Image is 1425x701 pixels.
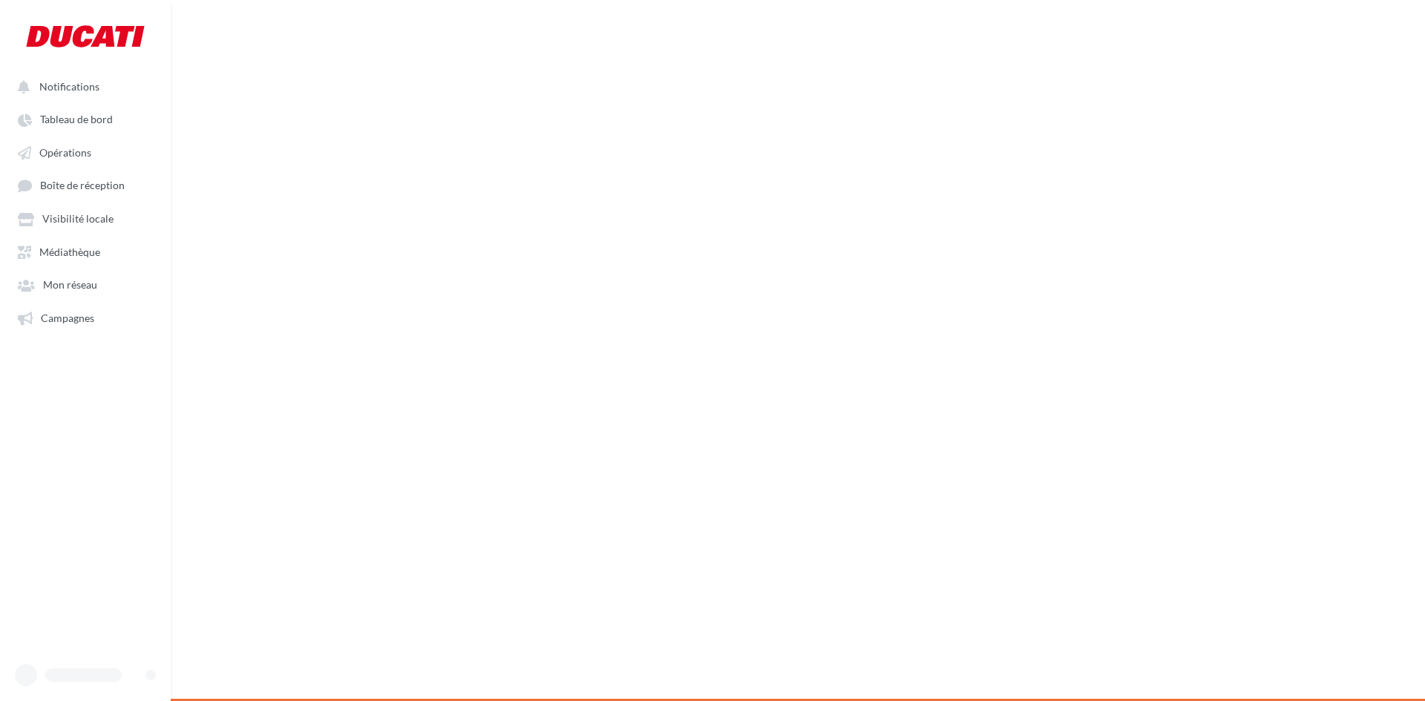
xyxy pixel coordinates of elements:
span: Campagnes [41,312,94,324]
span: Mon réseau [43,279,97,292]
span: Visibilité locale [42,213,114,226]
a: Médiathèque [9,238,162,265]
span: Tableau de bord [40,113,113,126]
a: Tableau de bord [9,105,162,132]
a: Opérations [9,139,162,165]
span: Notifications [39,80,99,93]
a: Boîte de réception [9,171,162,199]
span: Médiathèque [39,246,100,258]
a: Campagnes [9,304,162,331]
span: Boîte de réception [40,180,125,192]
button: Notifications [9,73,156,99]
a: Visibilité locale [9,205,162,231]
a: Mon réseau [9,271,162,297]
span: Opérations [39,146,91,159]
